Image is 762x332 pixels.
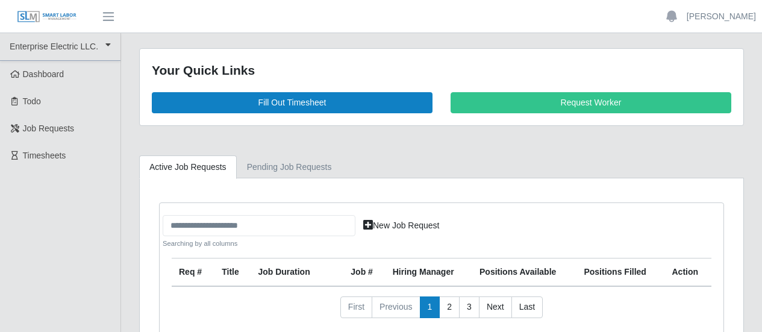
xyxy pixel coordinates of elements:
a: Next [479,296,512,318]
span: Dashboard [23,69,64,79]
th: Job # [343,258,385,287]
a: New Job Request [355,215,448,236]
th: Title [214,258,251,287]
div: Your Quick Links [152,61,731,80]
th: Req # [172,258,214,287]
span: Job Requests [23,124,75,133]
a: Last [511,296,543,318]
th: Positions Available [472,258,576,287]
th: Positions Filled [576,258,664,287]
span: Timesheets [23,151,66,160]
a: 2 [439,296,460,318]
a: Fill Out Timesheet [152,92,433,113]
a: [PERSON_NAME] [687,10,756,23]
small: Searching by all columns [163,239,355,249]
a: Request Worker [451,92,731,113]
th: Job Duration [251,258,326,287]
a: 3 [459,296,479,318]
a: 1 [420,296,440,318]
th: Action [665,258,712,287]
span: Todo [23,96,41,106]
a: Pending Job Requests [237,155,342,179]
a: Active Job Requests [139,155,237,179]
img: SLM Logo [17,10,77,23]
nav: pagination [172,296,711,328]
th: Hiring Manager [386,258,472,287]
